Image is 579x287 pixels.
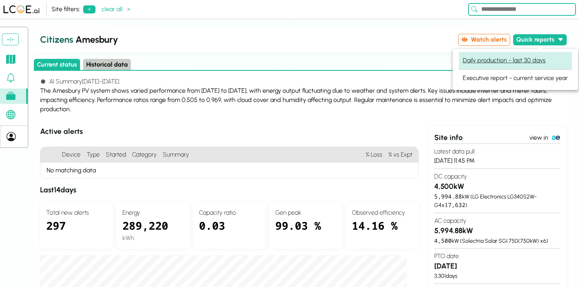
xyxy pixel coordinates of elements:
[434,192,561,210] div: kW ( LG Electronics LG340S2W-G4 x )
[34,59,573,71] div: Select page state
[34,59,80,70] button: Current status
[59,147,84,163] h4: Device
[122,217,183,234] div: 289,220
[46,217,107,243] div: 297
[434,147,561,156] h4: Latest data pull
[543,237,546,244] span: 6
[458,34,510,46] button: Watch alerts
[40,77,567,86] h4: AI Summary [DATE] - [DATE]
[434,237,452,244] span: 4,500
[434,181,561,192] h3: 4,500 kW
[434,252,561,261] h4: PTO date
[83,59,131,70] button: Historical data
[385,147,418,163] h4: % vs Expt
[352,217,413,243] div: 14.16 %
[122,234,183,243] div: kWh
[40,126,419,137] h3: Active alerts
[434,132,529,143] div: Site info
[434,143,561,169] section: [DATE] 11:45 PM
[46,208,107,217] h4: Total new alerts
[129,147,160,163] h4: Category
[275,217,336,243] div: 99.03 %
[434,272,561,280] div: 3,301 days
[551,133,561,142] img: PowerTrack
[40,33,455,47] h2: Amesbury
[434,237,561,245] div: kW ( Solectria Solar SGI 750 ( 750 kW) x )
[460,55,549,66] button: Daily production - last 30 days
[275,208,336,217] h4: Gen peak
[84,147,103,163] h4: Type
[453,49,578,90] div: Quick reports
[122,208,183,217] h4: Energy
[160,147,363,163] h4: Summary
[529,132,561,143] a: view in
[40,34,73,45] span: Citizens
[363,147,385,163] h4: % Loss
[434,193,462,200] span: 5,994.88
[513,34,567,45] button: Quick reports
[434,216,561,225] h4: AC capacity
[52,5,80,14] div: Site filters:
[445,201,465,209] span: 17,632
[40,86,567,114] div: The Amesbury PV system shows varied performance from [DATE] to [DATE], with energy output fluctua...
[99,4,135,15] button: clear all
[103,147,129,163] h4: Started
[40,185,419,196] h3: Last 14 days
[199,208,260,217] h4: Capacity ratio
[199,217,260,243] div: 0.03
[3,5,40,14] img: LCOE.ai
[40,163,385,178] div: No matching data
[434,225,561,237] h3: 5,994.88 kW
[434,172,561,181] h4: DC capacity
[352,208,413,217] h4: Observed efficiency
[434,261,561,272] h3: [DATE]
[460,73,571,84] button: Executive report - current service year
